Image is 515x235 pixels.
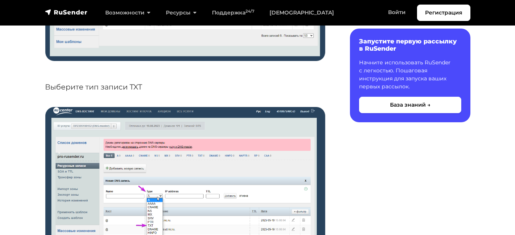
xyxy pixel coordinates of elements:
[359,96,461,113] button: База знаний →
[380,5,413,20] a: Войти
[245,9,254,14] sup: 24/7
[158,5,204,21] a: Ресурсы
[417,5,470,21] a: Регистрация
[359,38,461,52] h6: Запустите первую рассылку в RuSender
[45,81,326,93] p: Выберите тип записи TXT
[350,29,470,122] a: Запустите первую рассылку в RuSender Начните использовать RuSender с легкостью. Пошаговая инструк...
[262,5,342,21] a: [DEMOGRAPHIC_DATA]
[359,58,461,90] p: Начните использовать RuSender с легкостью. Пошаговая инструкция для запуска ваших первых рассылок.
[98,5,158,21] a: Возможности
[204,5,262,21] a: Поддержка24/7
[45,8,88,16] img: RuSender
